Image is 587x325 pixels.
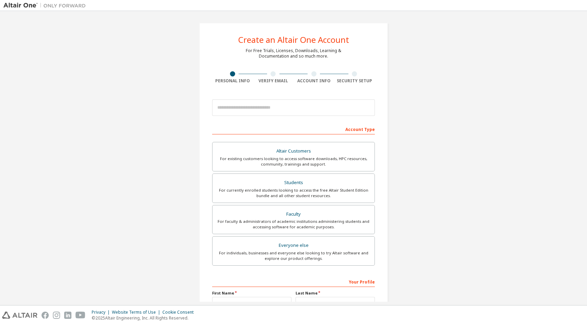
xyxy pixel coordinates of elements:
[76,312,85,319] img: youtube.svg
[246,48,341,59] div: For Free Trials, Licenses, Downloads, Learning & Documentation and so much more.
[296,290,375,296] label: Last Name
[334,78,375,84] div: Security Setup
[92,315,198,321] p: © 2025 Altair Engineering, Inc. All Rights Reserved.
[112,310,162,315] div: Website Terms of Use
[64,312,71,319] img: linkedin.svg
[217,178,370,188] div: Students
[212,78,253,84] div: Personal Info
[2,312,37,319] img: altair_logo.svg
[3,2,89,9] img: Altair One
[42,312,49,319] img: facebook.svg
[212,276,375,287] div: Your Profile
[92,310,112,315] div: Privacy
[238,36,349,44] div: Create an Altair One Account
[217,156,370,167] div: For existing customers looking to access software downloads, HPC resources, community, trainings ...
[253,78,294,84] div: Verify Email
[217,146,370,156] div: Altair Customers
[293,78,334,84] div: Account Info
[217,241,370,250] div: Everyone else
[217,209,370,219] div: Faculty
[217,219,370,230] div: For faculty & administrators of academic institutions administering students and accessing softwa...
[162,310,198,315] div: Cookie Consent
[212,290,291,296] label: First Name
[217,188,370,198] div: For currently enrolled students looking to access the free Altair Student Edition bundle and all ...
[217,250,370,261] div: For individuals, businesses and everyone else looking to try Altair software and explore our prod...
[212,123,375,134] div: Account Type
[53,312,60,319] img: instagram.svg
